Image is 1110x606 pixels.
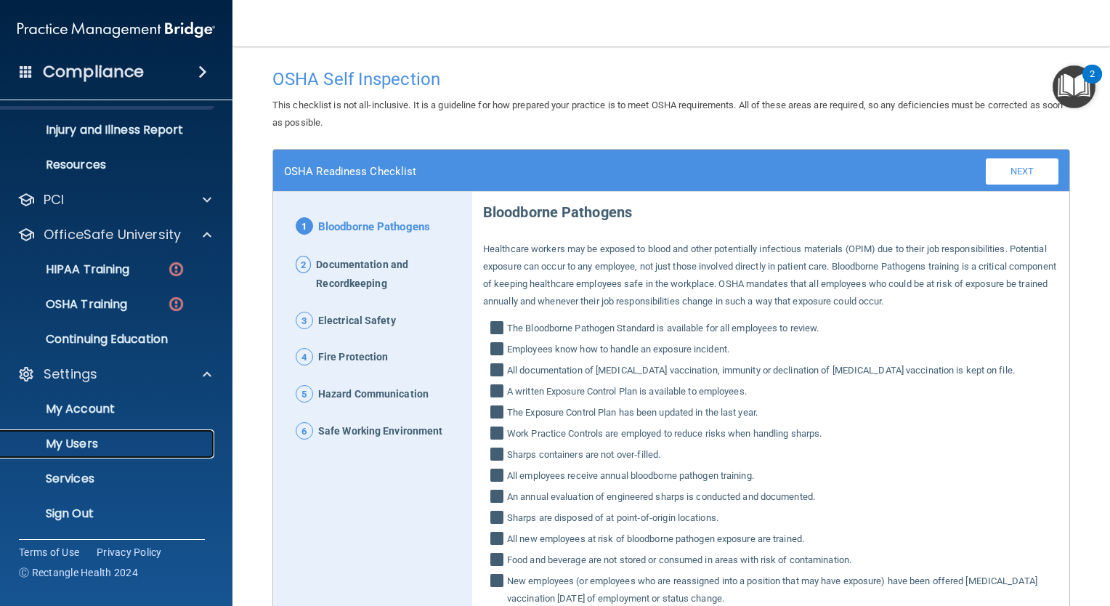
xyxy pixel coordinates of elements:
[507,320,819,337] span: The Bloodborne Pathogen Standard is available for all employees to review.
[44,365,97,383] p: Settings
[19,565,138,580] span: Ⓒ Rectangle Health 2024
[17,191,211,209] a: PCI
[490,491,507,506] input: An annual evaluation of engineered sharps is conducted and documented.
[507,530,804,548] span: All new employees at risk of bloodborne pathogen exposure are trained.
[167,260,185,278] img: danger-circle.6113f641.png
[296,348,313,365] span: 4
[44,191,64,209] p: PCI
[507,467,754,485] span: All employees receive annual bloodborne pathogen training.
[9,262,129,277] p: HIPAA Training
[483,241,1058,310] p: Healthcare workers may be exposed to blood and other potentially infectious materials (OPIM) due ...
[507,383,747,400] span: A written Exposure Control Plan is available to employees.
[490,470,507,485] input: All employees receive annual bloodborne pathogen training.
[859,504,1093,561] iframe: Drift Widget Chat Controller
[9,158,208,172] p: Resources
[296,385,313,403] span: 5
[318,422,442,441] span: Safe Working Environment
[272,70,1070,89] h4: OSHA Self Inspection
[490,428,507,443] input: Work Practice Controls are employed to reduce risks when handling sharps.
[9,332,208,347] p: Continuing Education
[272,100,1063,128] span: This checklist is not all-inclusive. It is a guideline for how prepared your practice is to meet ...
[490,323,507,337] input: The Bloodborne Pathogen Standard is available for all employees to review.
[17,15,215,44] img: PMB logo
[97,545,162,559] a: Privacy Policy
[17,226,211,243] a: OfficeSafe University
[9,472,208,486] p: Services
[1053,65,1095,108] button: Open Resource Center, 2 new notifications
[507,552,851,569] span: Food and beverage are not stored or consumed in areas with risk of contamination.
[316,256,461,294] span: Documentation and Recordkeeping
[490,554,507,569] input: Food and beverage are not stored or consumed in areas with risk of contamination.
[318,217,430,238] span: Bloodborne Pathogens
[318,385,429,404] span: Hazard Communication
[318,348,389,367] span: Fire Protection
[507,341,729,358] span: Employees know how to handle an exposure incident.
[490,407,507,421] input: The Exposure Control Plan has been updated in the last year.
[507,488,815,506] span: An annual evaluation of engineered sharps is conducted and documented.
[9,297,127,312] p: OSHA Training
[19,545,79,559] a: Terms of Use
[296,256,311,273] span: 2
[490,449,507,464] input: Sharps containers are not over‐filled.
[284,165,416,178] h4: OSHA Readiness Checklist
[986,158,1058,185] a: Next
[507,404,758,421] span: The Exposure Control Plan has been updated in the last year.
[507,509,718,527] span: Sharps are disposed of at point‐of‐origin locations.
[483,192,1058,226] p: Bloodborne Pathogens
[44,226,181,243] p: OfficeSafe University
[9,402,208,416] p: My Account
[507,362,1015,379] span: All documentation of [MEDICAL_DATA] vaccination, immunity or declination of [MEDICAL_DATA] vaccin...
[507,425,822,443] span: Work Practice Controls are employed to reduce risks when handling sharps.
[9,123,208,137] p: Injury and Illness Report
[490,533,507,548] input: All new employees at risk of bloodborne pathogen exposure are trained.
[43,62,144,82] h4: Compliance
[490,344,507,358] input: Employees know how to handle an exposure incident.
[167,295,185,313] img: danger-circle.6113f641.png
[490,365,507,379] input: All documentation of [MEDICAL_DATA] vaccination, immunity or declination of [MEDICAL_DATA] vaccin...
[296,312,313,329] span: 3
[490,386,507,400] input: A written Exposure Control Plan is available to employees.
[318,312,396,331] span: Electrical Safety
[296,422,313,440] span: 6
[1090,74,1095,93] div: 2
[9,437,208,451] p: My Users
[9,506,208,521] p: Sign Out
[17,365,211,383] a: Settings
[490,512,507,527] input: Sharps are disposed of at point‐of‐origin locations.
[507,446,660,464] span: Sharps containers are not over‐filled.
[296,217,313,235] span: 1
